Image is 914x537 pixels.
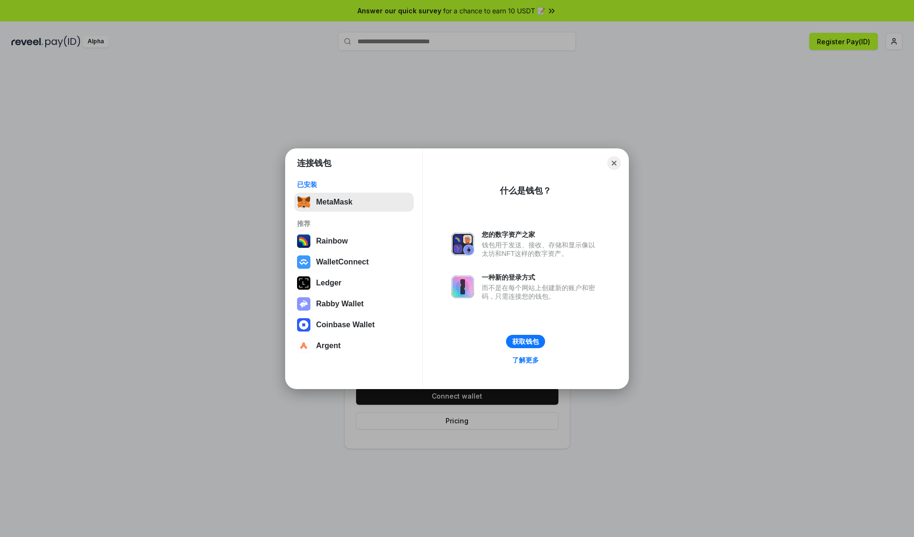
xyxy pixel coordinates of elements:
[294,232,414,251] button: Rainbow
[294,253,414,272] button: WalletConnect
[297,318,310,332] img: svg+xml,%3Csvg%20width%3D%2228%22%20height%3D%2228%22%20viewBox%3D%220%200%2028%2028%22%20fill%3D...
[297,180,411,189] div: 已安装
[506,335,545,348] button: 获取钱包
[512,337,539,346] div: 获取钱包
[294,193,414,212] button: MetaMask
[297,297,310,311] img: svg+xml,%3Csvg%20xmlns%3D%22http%3A%2F%2Fwww.w3.org%2F2000%2Fsvg%22%20fill%3D%22none%22%20viewBox...
[500,185,551,196] div: 什么是钱包？
[297,255,310,269] img: svg+xml,%3Csvg%20width%3D%2228%22%20height%3D%2228%22%20viewBox%3D%220%200%2028%2028%22%20fill%3D...
[316,321,375,329] div: Coinbase Wallet
[507,354,545,366] a: 了解更多
[297,195,310,209] img: svg+xml,%3Csvg%20fill%3D%22none%22%20height%3D%2233%22%20viewBox%3D%220%200%2035%2033%22%20width%...
[294,315,414,334] button: Coinbase Wallet
[316,198,352,206] div: MetaMask
[451,233,474,255] img: svg+xml,%3Csvg%20xmlns%3D%22http%3A%2F%2Fwww.w3.org%2F2000%2Fsvg%22%20fill%3D%22none%22%20viewBox...
[297,339,310,352] img: svg+xml,%3Csvg%20width%3D%2228%22%20height%3D%2228%22%20viewBox%3D%220%200%2028%2028%22%20fill%3D...
[297,219,411,228] div: 推荐
[316,258,369,266] div: WalletConnect
[316,300,364,308] div: Rabby Wallet
[482,273,600,282] div: 一种新的登录方式
[294,294,414,313] button: Rabby Wallet
[451,275,474,298] img: svg+xml,%3Csvg%20xmlns%3D%22http%3A%2F%2Fwww.w3.org%2F2000%2Fsvg%22%20fill%3D%22none%22%20viewBox...
[607,156,621,170] button: Close
[482,230,600,239] div: 您的数字资产之家
[512,356,539,364] div: 了解更多
[482,241,600,258] div: 钱包用于发送、接收、存储和显示像以太坊和NFT这样的数字资产。
[316,342,341,350] div: Argent
[297,234,310,248] img: svg+xml,%3Csvg%20width%3D%22120%22%20height%3D%22120%22%20viewBox%3D%220%200%20120%20120%22%20fil...
[297,276,310,290] img: svg+xml,%3Csvg%20xmlns%3D%22http%3A%2F%2Fwww.w3.org%2F2000%2Fsvg%22%20width%3D%2228%22%20height%3...
[316,279,341,287] div: Ledger
[482,283,600,301] div: 而不是在每个网站上创建新的账户和密码，只需连接您的钱包。
[294,336,414,355] button: Argent
[297,157,331,169] h1: 连接钱包
[294,273,414,293] button: Ledger
[316,237,348,245] div: Rainbow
